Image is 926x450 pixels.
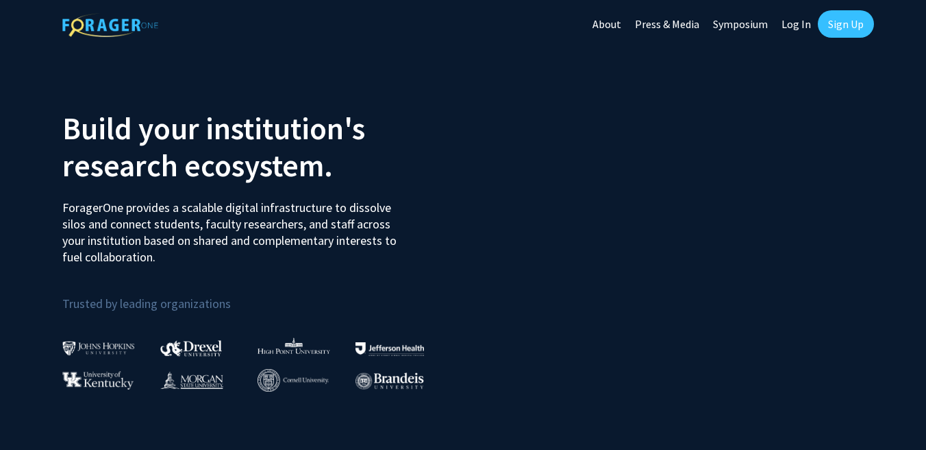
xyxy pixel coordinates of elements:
img: Drexel University [160,340,222,356]
img: Cornell University [258,369,329,392]
img: Johns Hopkins University [62,341,135,355]
a: Sign Up [818,10,874,38]
img: High Point University [258,337,330,354]
img: University of Kentucky [62,371,134,390]
img: Thomas Jefferson University [355,342,424,355]
img: Brandeis University [355,372,424,390]
p: Trusted by leading organizations [62,276,453,314]
p: ForagerOne provides a scalable digital infrastructure to dissolve silos and connect students, fac... [62,189,406,265]
img: ForagerOne Logo [62,13,158,37]
h2: Build your institution's research ecosystem. [62,110,453,184]
img: Morgan State University [160,371,223,389]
